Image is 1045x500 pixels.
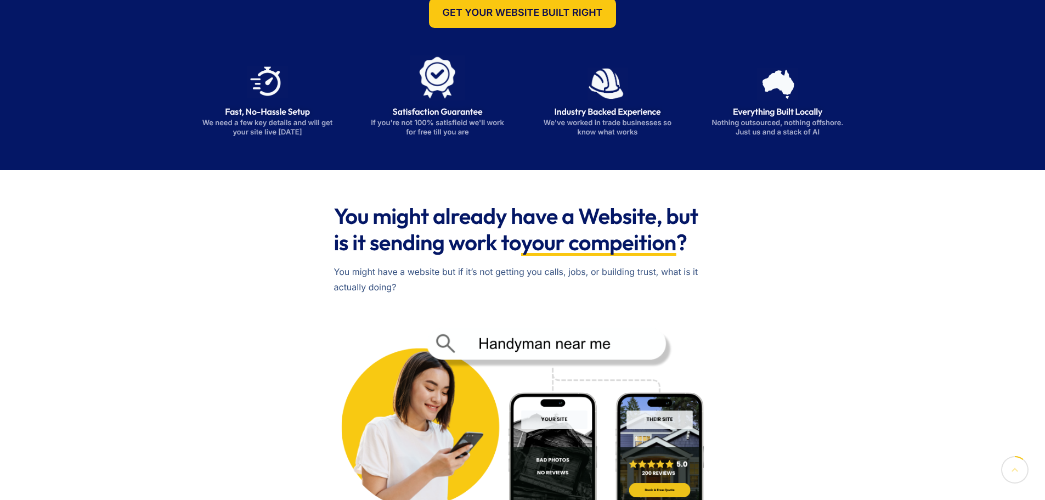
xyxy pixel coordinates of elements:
p: Nothing outsourced, nothing offshore. Just us and a stack of AI [711,119,845,137]
span: your compeition [521,229,676,256]
span: Get Your Website Built Right [443,8,603,18]
h2: You might already have a Website, but is it sending work to ? [334,203,711,256]
h3: Everything Built Locally [711,106,845,117]
p: We've worked in trade businesses so know what works [541,119,675,137]
h3: Fast, No-Hassle Setup [201,106,335,117]
p: You might have a website but if it’s not getting you calls, jobs, or building trust, what is it a... [334,264,711,295]
h3: Satisfaction Guarantee [371,106,505,117]
p: We need a few key details and will get your site live [DATE] [201,119,335,137]
p: If you're not 100% satisfieid we'll work for free till you are [371,119,505,137]
h3: Industry Backed Experience [541,106,675,117]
